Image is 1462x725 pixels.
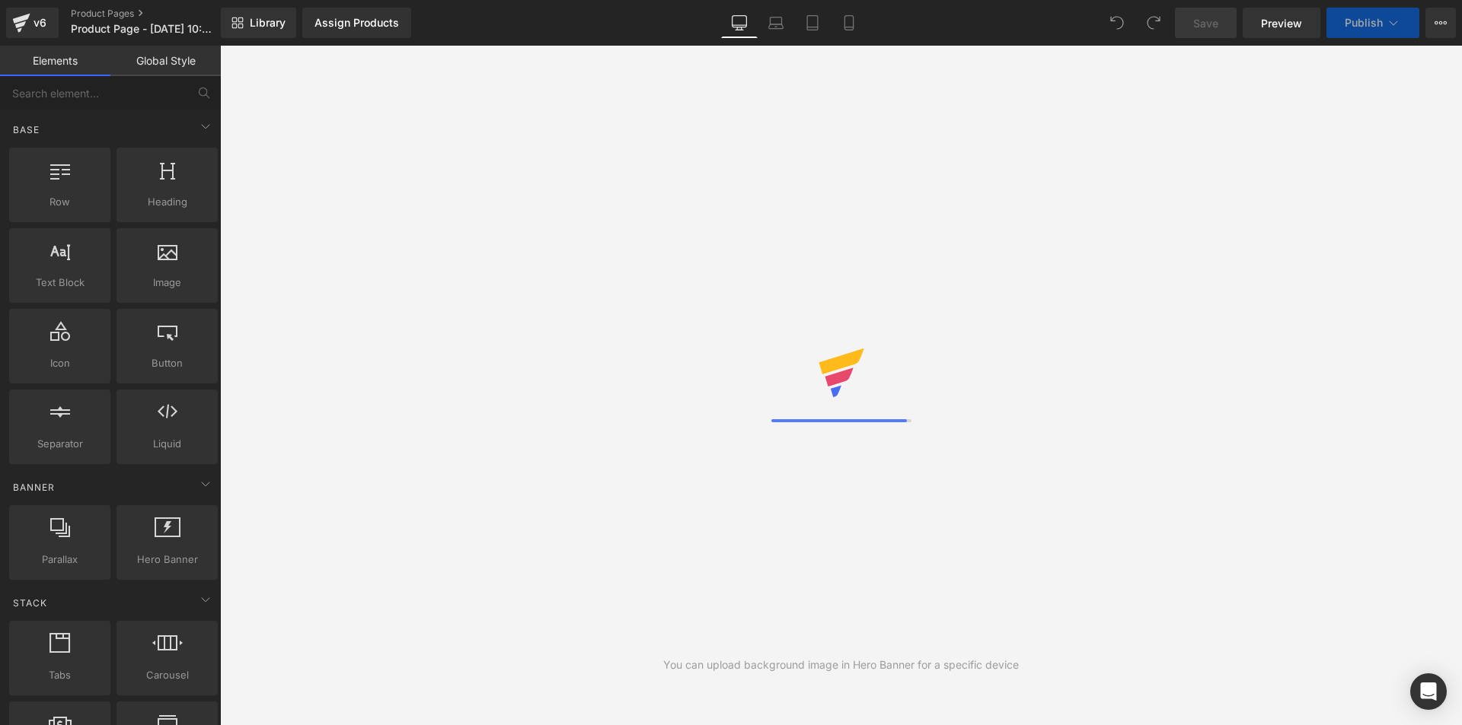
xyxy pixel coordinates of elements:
a: Laptop [758,8,794,38]
span: Liquid [121,436,213,452]
span: Tabs [14,667,106,683]
span: Banner [11,480,56,494]
button: Redo [1138,8,1169,38]
button: More [1425,8,1456,38]
span: Publish [1345,17,1383,29]
span: Heading [121,194,213,210]
button: Undo [1102,8,1132,38]
a: New Library [221,8,296,38]
a: Tablet [794,8,831,38]
div: Assign Products [314,17,399,29]
a: Desktop [721,8,758,38]
a: Product Pages [71,8,246,20]
a: v6 [6,8,59,38]
span: Hero Banner [121,552,213,568]
span: Row [14,194,106,210]
a: Mobile [831,8,867,38]
div: You can upload background image in Hero Banner for a specific device [663,657,1019,673]
span: Preview [1261,15,1302,31]
span: Parallax [14,552,106,568]
span: Base [11,122,41,137]
span: Button [121,355,213,371]
button: Publish [1326,8,1419,38]
span: Image [121,275,213,291]
span: Text Block [14,275,106,291]
span: Icon [14,355,106,371]
a: Preview [1243,8,1320,38]
span: Carousel [121,667,213,683]
span: Product Page - [DATE] 10:31:23 [71,23,217,35]
span: Separator [14,436,106,452]
span: Library [250,16,286,30]
div: v6 [30,13,49,33]
span: Stack [11,596,49,610]
div: Open Intercom Messenger [1410,673,1447,710]
a: Global Style [110,46,221,76]
span: Save [1193,15,1218,31]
